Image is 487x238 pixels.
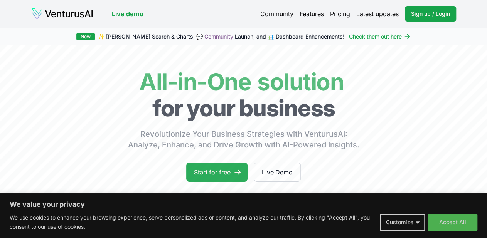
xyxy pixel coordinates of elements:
a: Latest updates [356,9,399,18]
a: Check them out here [349,33,411,40]
a: Start for free [186,163,248,182]
span: ✨ [PERSON_NAME] Search & Charts, 💬 Launch, and 📊 Dashboard Enhancements! [98,33,344,40]
img: logo [31,8,93,20]
a: Features [300,9,324,18]
span: Sign up / Login [411,10,450,18]
p: We value your privacy [10,200,477,209]
button: Accept All [428,214,477,231]
a: Community [260,9,293,18]
a: Community [204,33,233,40]
a: Live Demo [254,163,301,182]
a: Live demo [112,9,143,18]
p: We use cookies to enhance your browsing experience, serve personalized ads or content, and analyz... [10,213,374,231]
a: Sign up / Login [405,6,456,22]
div: New [76,33,95,40]
a: Pricing [330,9,350,18]
button: Customize [380,214,425,231]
